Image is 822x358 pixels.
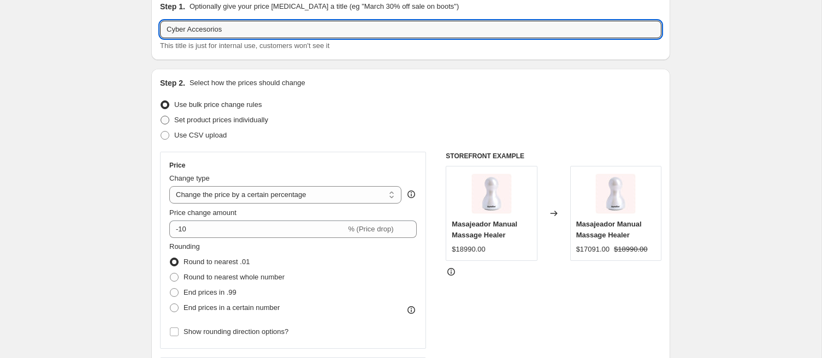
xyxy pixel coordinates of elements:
[576,244,610,255] div: $17091.00
[160,21,661,38] input: 30% off holiday sale
[174,131,227,139] span: Use CSV upload
[184,303,280,312] span: End prices in a certain number
[190,77,305,88] p: Select how the prices should change
[169,242,200,250] span: Rounding
[452,220,517,239] span: Masajeador Manual Massage Healer
[190,1,459,12] p: Optionally give your price [MEDICAL_DATA] a title (eg "March 30% off sale on boots")
[576,220,642,239] span: Masajeador Manual Massage Healer
[169,208,236,217] span: Price change amount
[160,41,329,50] span: This title is just for internal use, customers won't see it
[446,152,661,160] h6: STOREFRONT EXAMPLE
[470,172,513,216] img: SKIN0047_1_80x.jpg
[184,288,236,296] span: End prices in .99
[406,189,417,200] div: help
[160,77,185,88] h2: Step 2.
[452,244,485,255] div: $18990.00
[348,225,393,233] span: % (Price drop)
[594,172,637,216] img: SKIN0047_1_80x.jpg
[184,273,285,281] span: Round to nearest whole number
[160,1,185,12] h2: Step 1.
[174,116,268,124] span: Set product prices individually
[169,220,346,238] input: -15
[169,161,185,170] h3: Price
[169,174,210,182] span: Change type
[614,244,647,255] strike: $18990.00
[184,327,288,336] span: Show rounding direction options?
[174,100,262,109] span: Use bulk price change rules
[184,258,250,266] span: Round to nearest .01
